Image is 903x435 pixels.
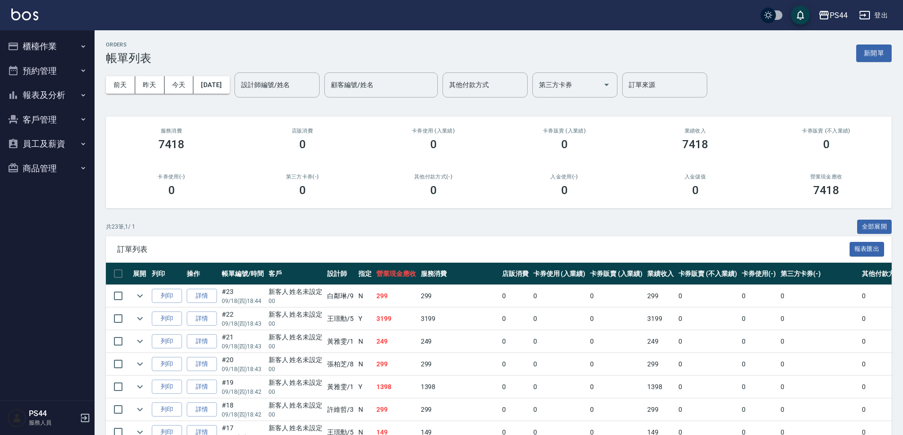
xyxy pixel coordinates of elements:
a: 新開單 [856,48,892,57]
h3: 0 [299,184,306,197]
th: 指定 [356,263,374,285]
td: N [356,399,374,421]
td: #22 [219,308,266,330]
p: 00 [269,320,323,328]
h2: 業績收入 [641,128,749,134]
h2: 第三方卡券(-) [248,174,356,180]
td: 0 [588,376,645,398]
button: 登出 [855,7,892,24]
th: 展開 [130,263,149,285]
a: 詳情 [187,311,217,326]
button: 昨天 [135,76,165,94]
button: save [791,6,810,25]
div: 新客人 姓名未設定 [269,332,323,342]
td: 張柏芝 /8 [325,353,356,375]
p: 09/18 (四) 18:44 [222,297,264,305]
td: 0 [531,308,588,330]
h3: 0 [430,184,437,197]
h3: 7418 [813,184,840,197]
td: 299 [374,353,418,375]
a: 詳情 [187,289,217,303]
h3: 服務消費 [117,128,226,134]
img: Logo [11,9,38,20]
div: PS44 [830,9,848,21]
h3: 0 [692,184,699,197]
button: expand row [133,334,147,348]
td: Y [356,376,374,398]
td: 0 [739,330,778,353]
td: 白鄰琳 /9 [325,285,356,307]
h2: 營業現金應收 [772,174,880,180]
td: 0 [500,285,531,307]
td: 0 [676,285,739,307]
td: N [356,330,374,353]
th: 操作 [184,263,219,285]
td: 299 [418,399,500,421]
button: 報表匯出 [850,242,885,257]
h3: 0 [430,138,437,151]
td: 0 [531,376,588,398]
th: 第三方卡券(-) [778,263,860,285]
td: 299 [645,353,676,375]
td: 0 [500,330,531,353]
td: 3199 [418,308,500,330]
td: 0 [676,376,739,398]
p: 00 [269,388,323,396]
button: expand row [133,289,147,303]
button: [DATE] [193,76,229,94]
td: N [356,353,374,375]
td: 0 [778,330,860,353]
button: 今天 [165,76,194,94]
button: 列印 [152,289,182,303]
p: 09/18 (四) 18:43 [222,320,264,328]
a: 詳情 [187,402,217,417]
td: N [356,285,374,307]
th: 店販消費 [500,263,531,285]
h3: 0 [561,184,568,197]
a: 詳情 [187,380,217,394]
button: PS44 [815,6,851,25]
td: 249 [374,330,418,353]
td: 0 [778,308,860,330]
td: 0 [778,285,860,307]
td: 3199 [645,308,676,330]
p: 09/18 (四) 18:43 [222,342,264,351]
h3: 7418 [682,138,709,151]
div: 新客人 姓名未設定 [269,287,323,297]
th: 營業現金應收 [374,263,418,285]
h3: 0 [561,138,568,151]
td: 0 [588,399,645,421]
p: 00 [269,342,323,351]
h3: 0 [823,138,830,151]
h5: PS44 [29,409,77,418]
td: 299 [418,285,500,307]
button: 全部展開 [857,220,892,234]
td: Y [356,308,374,330]
button: 報表及分析 [4,83,91,107]
button: 列印 [152,311,182,326]
td: 0 [588,285,645,307]
td: 0 [739,399,778,421]
td: 299 [418,353,500,375]
td: 0 [588,308,645,330]
td: 許維哲 /3 [325,399,356,421]
div: 新客人 姓名未設定 [269,310,323,320]
td: 0 [500,399,531,421]
p: 00 [269,410,323,419]
a: 詳情 [187,357,217,372]
h3: 0 [299,138,306,151]
td: 3199 [374,308,418,330]
td: 0 [531,399,588,421]
td: 0 [676,353,739,375]
div: 新客人 姓名未設定 [269,423,323,433]
p: 00 [269,365,323,373]
button: expand row [133,311,147,326]
th: 卡券販賣 (不入業績) [676,263,739,285]
td: 0 [588,330,645,353]
h2: ORDERS [106,42,151,48]
td: 299 [374,399,418,421]
td: 0 [588,353,645,375]
p: 09/18 (四) 18:42 [222,410,264,419]
th: 列印 [149,263,184,285]
td: 0 [531,330,588,353]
